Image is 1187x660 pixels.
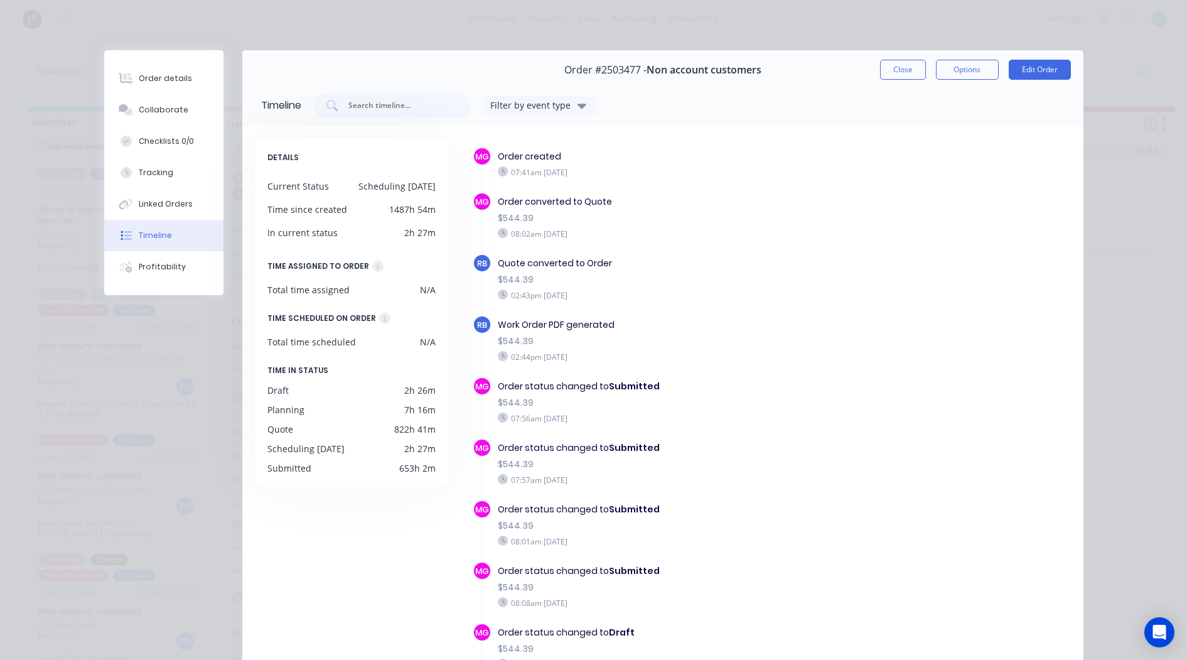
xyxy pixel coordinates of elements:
div: In current status [267,226,338,239]
div: N/A [420,335,436,349]
b: Submitted [609,441,660,454]
span: MG [475,381,489,392]
div: Scheduling [DATE] [358,180,436,193]
div: $544.39 [498,581,867,594]
div: Total time assigned [267,283,350,296]
button: Close [880,60,926,80]
div: Quote [267,423,293,436]
div: Order created [498,150,867,163]
button: Edit Order [1009,60,1071,80]
div: 07:57am [DATE] [498,474,867,485]
div: Order status changed to [498,503,867,516]
div: Order converted to Quote [498,195,867,208]
div: Current Status [267,180,329,193]
div: Timeline [139,230,172,241]
button: Checklists 0/0 [104,126,223,157]
div: 1487h 54m [389,203,436,216]
div: 07:56am [DATE] [498,413,867,424]
div: 08:02am [DATE] [498,228,867,239]
span: MG [475,151,489,163]
div: 2h 27m [404,442,436,455]
div: Total time scheduled [267,335,356,349]
div: Tracking [139,167,173,178]
span: Non account customers [647,64,761,76]
div: Time since created [267,203,347,216]
div: 08:08am [DATE] [498,597,867,609]
div: Quote converted to Order [498,257,867,270]
b: Submitted [609,503,660,516]
div: $544.39 [498,396,867,409]
button: Tracking [104,157,223,188]
div: 08:01am [DATE] [498,536,867,547]
div: 02:43pm [DATE] [498,289,867,301]
span: MG [475,504,489,516]
div: Order details [139,73,192,84]
div: Order status changed to [498,565,867,578]
div: Checklists 0/0 [139,136,194,147]
div: $544.39 [498,642,867,656]
div: Scheduling [DATE] [267,442,345,455]
b: Draft [609,626,635,639]
button: Profitability [104,251,223,283]
span: RB [477,257,487,269]
button: Filter by event type [483,96,596,115]
span: TIME IN STATUS [267,364,328,377]
div: $544.39 [498,273,867,286]
button: Options [936,60,999,80]
span: MG [475,565,489,577]
div: Profitability [139,261,186,273]
button: Linked Orders [104,188,223,220]
span: DETAILS [267,151,299,165]
button: Order details [104,63,223,94]
div: $544.39 [498,335,867,348]
div: 822h 41m [394,423,436,436]
div: 653h 2m [399,462,436,475]
div: TIME ASSIGNED TO ORDER [267,259,369,273]
span: MG [475,442,489,454]
div: Collaborate [139,104,188,116]
div: $544.39 [498,458,867,471]
div: Filter by event type [490,99,574,112]
button: Collaborate [104,94,223,126]
span: MG [475,196,489,208]
div: N/A [420,283,436,296]
div: Planning [267,403,304,416]
div: TIME SCHEDULED ON ORDER [267,311,376,325]
div: $544.39 [498,519,867,533]
div: Order status changed to [498,441,867,455]
div: 02:44pm [DATE] [498,351,867,362]
div: Submitted [267,462,311,475]
div: Draft [267,384,289,397]
div: 2h 26m [404,384,436,397]
span: RB [477,319,487,331]
input: Search timeline... [347,99,451,112]
div: 07:41am [DATE] [498,166,867,178]
div: Open Intercom Messenger [1144,617,1174,647]
span: Order #2503477 - [564,64,647,76]
button: Timeline [104,220,223,251]
div: Timeline [261,98,301,113]
div: 2h 27m [404,226,436,239]
b: Submitted [609,565,660,577]
b: Submitted [609,380,660,392]
div: Work Order PDF generated [498,318,867,332]
div: Linked Orders [139,198,193,210]
span: MG [475,627,489,639]
div: $544.39 [498,212,867,225]
div: Order status changed to [498,626,867,639]
div: 7h 16m [404,403,436,416]
div: Order status changed to [498,380,867,393]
